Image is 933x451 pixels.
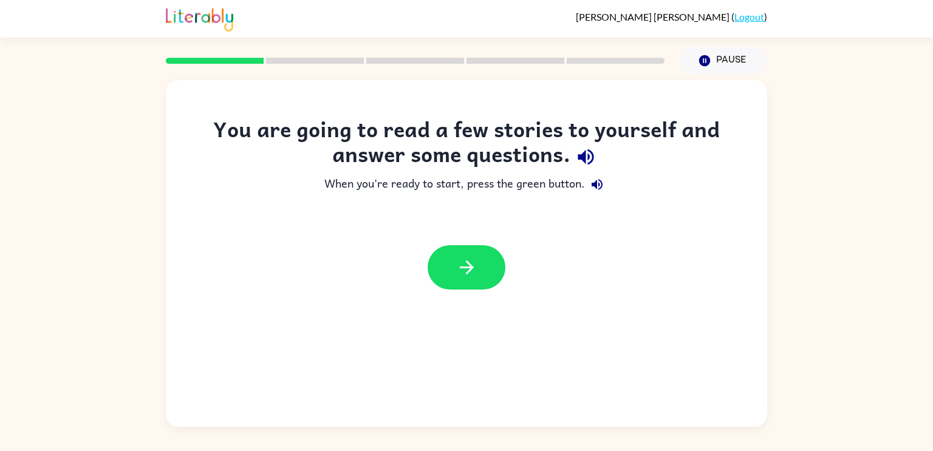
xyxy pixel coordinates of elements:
[576,11,767,22] div: ( )
[190,172,743,197] div: When you're ready to start, press the green button.
[734,11,764,22] a: Logout
[679,47,767,75] button: Pause
[576,11,731,22] span: [PERSON_NAME] [PERSON_NAME]
[190,117,743,172] div: You are going to read a few stories to yourself and answer some questions.
[166,5,233,32] img: Literably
